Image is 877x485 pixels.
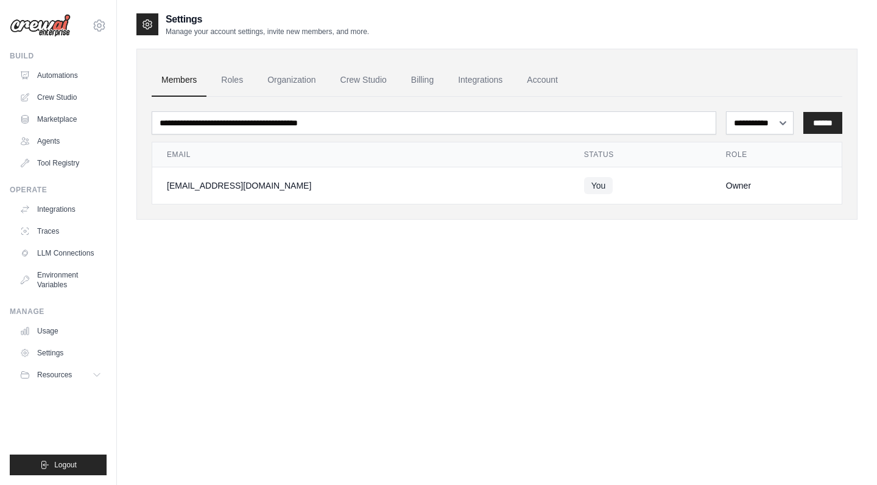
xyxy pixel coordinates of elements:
th: Email [152,142,569,167]
th: Role [711,142,842,167]
p: Manage your account settings, invite new members, and more. [166,27,369,37]
button: Resources [15,365,107,385]
a: Agents [15,131,107,151]
button: Logout [10,455,107,475]
a: Members [152,64,206,97]
a: Roles [211,64,253,97]
a: Organization [258,64,325,97]
img: Logo [10,14,71,37]
a: Settings [15,343,107,363]
span: You [584,177,613,194]
a: Integrations [448,64,512,97]
a: Crew Studio [331,64,396,97]
a: Integrations [15,200,107,219]
div: Manage [10,307,107,316]
a: Automations [15,66,107,85]
span: Resources [37,370,72,380]
a: Environment Variables [15,265,107,295]
a: Traces [15,222,107,241]
h2: Settings [166,12,369,27]
a: Usage [15,321,107,341]
a: Billing [401,64,443,97]
a: Account [517,64,568,97]
div: Operate [10,185,107,195]
a: LLM Connections [15,243,107,263]
th: Status [569,142,711,167]
div: Build [10,51,107,61]
div: [EMAIL_ADDRESS][DOMAIN_NAME] [167,180,555,192]
a: Tool Registry [15,153,107,173]
div: Owner [726,180,827,192]
span: Logout [54,460,77,470]
a: Marketplace [15,110,107,129]
a: Crew Studio [15,88,107,107]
